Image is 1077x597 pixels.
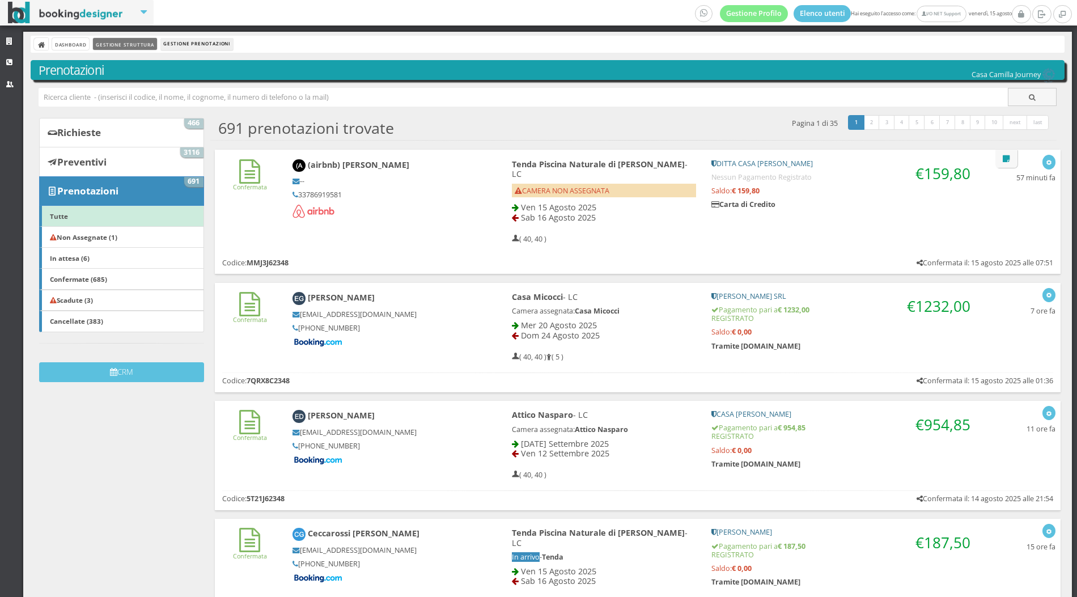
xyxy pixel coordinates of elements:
a: Elenco utenti [794,5,851,22]
a: I/O NET Support [917,6,966,22]
h5: Codice: [222,494,285,503]
a: Confermata [233,542,267,560]
span: 3116 [180,147,203,158]
h5: Codice: [222,376,290,385]
b: Tramite [DOMAIN_NAME] [711,341,800,351]
a: Confermata [233,424,267,442]
b: Non Assegnate (1) [50,232,117,242]
h5: - [512,553,696,561]
b: Attico Nasparo [512,409,573,420]
img: Elodie Gilet [292,292,306,305]
a: Prenotazioni 691 [39,176,203,206]
span: Ven 15 Agosto 2025 [521,202,596,213]
b: 7QRX8C2348 [247,376,290,386]
a: Scadute (3) [39,290,203,311]
span: 466 [184,118,203,129]
h5: Saldo: [711,564,975,573]
h5: -- [292,177,473,185]
h5: 7 ore fa [1031,307,1055,315]
b: Tramite [DOMAIN_NAME] [711,459,800,469]
b: Tenda Piscina Naturale di [PERSON_NAME] [512,159,685,170]
b: Casa Micocci [575,306,620,316]
span: € [915,414,970,435]
h5: Camera assegnata: [512,307,696,315]
a: 1 [848,115,864,130]
b: In attesa (6) [50,253,90,262]
span: € [915,163,970,184]
a: 10 [985,115,1004,130]
a: Richieste 466 [39,118,203,147]
a: 3 [879,115,895,130]
h5: Casa Camilla Journey [972,67,1057,83]
h5: Pagina 1 di 35 [792,119,838,128]
h5: 11 ore fa [1027,425,1055,433]
b: Tutte [50,211,68,221]
span: [DATE] Settembre 2025 [521,438,609,449]
h5: Nessun Pagamento Registrato [711,173,975,181]
a: 4 [894,115,910,130]
strong: € 159,80 [732,186,760,196]
span: Ven 15 Agosto 2025 [521,566,596,577]
b: [PERSON_NAME] [308,292,375,303]
b: Tenda [542,552,563,562]
a: In attesa (6) [39,247,203,269]
b: 5T21J62348 [247,494,285,503]
strong: € 954,85 [778,423,805,433]
h5: ( 40, 40 ) [512,235,546,243]
img: BookingDesigner.com [8,2,123,24]
h5: DITTA CASA [PERSON_NAME] [711,159,975,168]
li: Gestione Prenotazioni [161,38,233,50]
h2: 691 prenotazioni trovate [218,119,394,137]
b: Attico Nasparo [575,425,628,434]
h5: ( 40, 40 ) [512,471,546,479]
span: Ven 12 Settembre 2025 [521,448,609,459]
strong: € 187,50 [778,541,805,551]
a: next [1003,115,1028,130]
h5: Camera assegnata: [512,425,696,434]
img: Eduard Doni [292,410,306,423]
h5: [PHONE_NUMBER] [292,442,473,450]
a: Non Assegnate (1) [39,226,203,248]
h5: [PERSON_NAME] [711,528,975,536]
strong: € 0,00 [732,446,752,455]
b: (airbnb) [PERSON_NAME] [308,159,409,170]
b: Preventivi [57,155,107,168]
a: Confermata [233,306,267,324]
a: last [1027,115,1049,130]
h5: CASA [PERSON_NAME] [711,410,975,418]
span: Hai eseguito l'accesso come: venerdì, 15 agosto [695,5,1012,22]
h5: Pagamento pari a REGISTRATO [711,306,975,323]
b: Tenda Piscina Naturale di [PERSON_NAME] [512,527,685,538]
h4: - LC [512,410,696,420]
h5: [EMAIL_ADDRESS][DOMAIN_NAME] [292,546,473,554]
img: (airbnb) Alexandru Cupaciu [292,159,306,172]
b: MMJ3J62348 [247,258,289,268]
span: In arrivo [512,552,540,562]
strong: € 0,00 [732,564,752,573]
h5: [PHONE_NUMBER] [292,560,473,568]
span: CAMERA NON ASSEGNATA [515,186,609,196]
a: Tutte [39,205,203,227]
a: 2 [863,115,880,130]
b: Prenotazioni [57,184,118,197]
b: Ceccarossi [PERSON_NAME] [308,528,419,539]
h5: Pagamento pari a REGISTRATO [711,424,975,441]
a: 5 [909,115,925,130]
h5: [EMAIL_ADDRESS][DOMAIN_NAME] [292,428,473,437]
b: Scadute (3) [50,295,93,304]
b: Tramite [DOMAIN_NAME] [711,577,800,587]
a: Confermata [233,173,267,191]
b: [PERSON_NAME] [308,410,375,421]
span: 954,85 [924,414,970,435]
button: CRM [39,362,203,382]
h5: [PERSON_NAME] SRL [711,292,975,300]
h5: Confermata il: 15 agosto 2025 alle 07:51 [917,259,1053,267]
a: Gestione Profilo [720,5,788,22]
b: Carta di Credito [711,200,775,209]
img: 0b5309b3bb2e11ec87c50608f5526cb6.png [1041,67,1057,83]
span: Sab 16 Agosto 2025 [521,212,596,223]
h5: ( 40, 40 ) ( 5 ) [512,353,563,361]
h4: - LC [512,159,696,179]
h5: Pagamento pari a REGISTRATO [711,542,975,559]
h5: [EMAIL_ADDRESS][DOMAIN_NAME] [292,310,473,319]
